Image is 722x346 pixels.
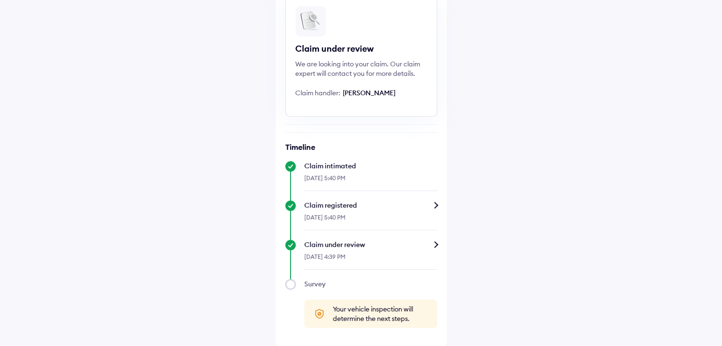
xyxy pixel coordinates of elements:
[304,200,437,210] div: Claim registered
[343,89,395,97] span: [PERSON_NAME]
[304,279,437,289] div: Survey
[304,240,437,249] div: Claim under review
[295,59,427,78] div: We are looking into your claim. Our claim expert will contact you for more details.
[304,249,437,270] div: [DATE] 4:39 PM
[285,142,437,152] h6: Timeline
[295,43,427,55] div: Claim under review
[304,171,437,191] div: [DATE] 5:40 PM
[333,304,428,323] span: Your vehicle inspection will determine the next steps.
[304,161,437,171] div: Claim intimated
[295,89,340,97] span: Claim handler:
[304,210,437,230] div: [DATE] 5:40 PM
